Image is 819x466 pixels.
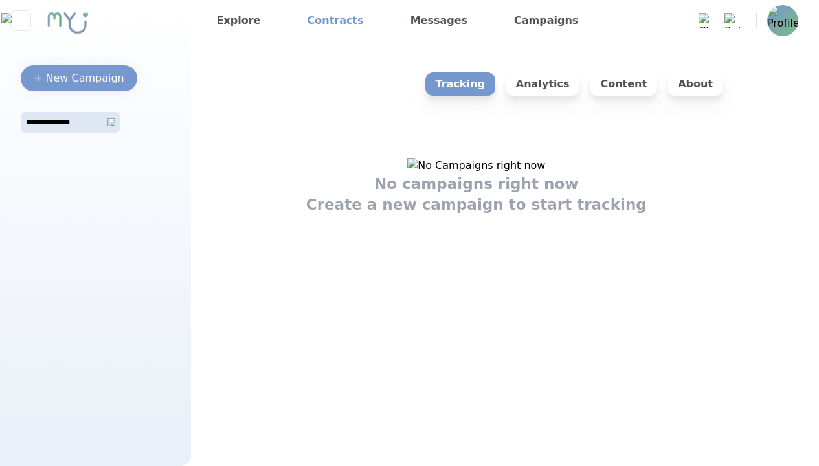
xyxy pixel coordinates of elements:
[1,13,39,28] img: Close sidebar
[374,173,579,194] h1: No campaigns right now
[668,72,723,96] p: About
[306,194,647,215] h1: Create a new campaign to start tracking
[509,10,583,31] a: Campaigns
[506,72,580,96] p: Analytics
[699,13,714,28] img: Chat
[425,72,495,96] p: Tracking
[724,13,740,28] img: Bell
[407,158,545,173] img: No Campaigns right now
[34,71,124,86] div: + New Campaign
[405,10,473,31] a: Messages
[590,72,657,96] p: Content
[767,5,798,36] img: Profile
[21,65,137,91] button: + New Campaign
[212,10,266,31] a: Explore
[302,10,369,31] a: Contracts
